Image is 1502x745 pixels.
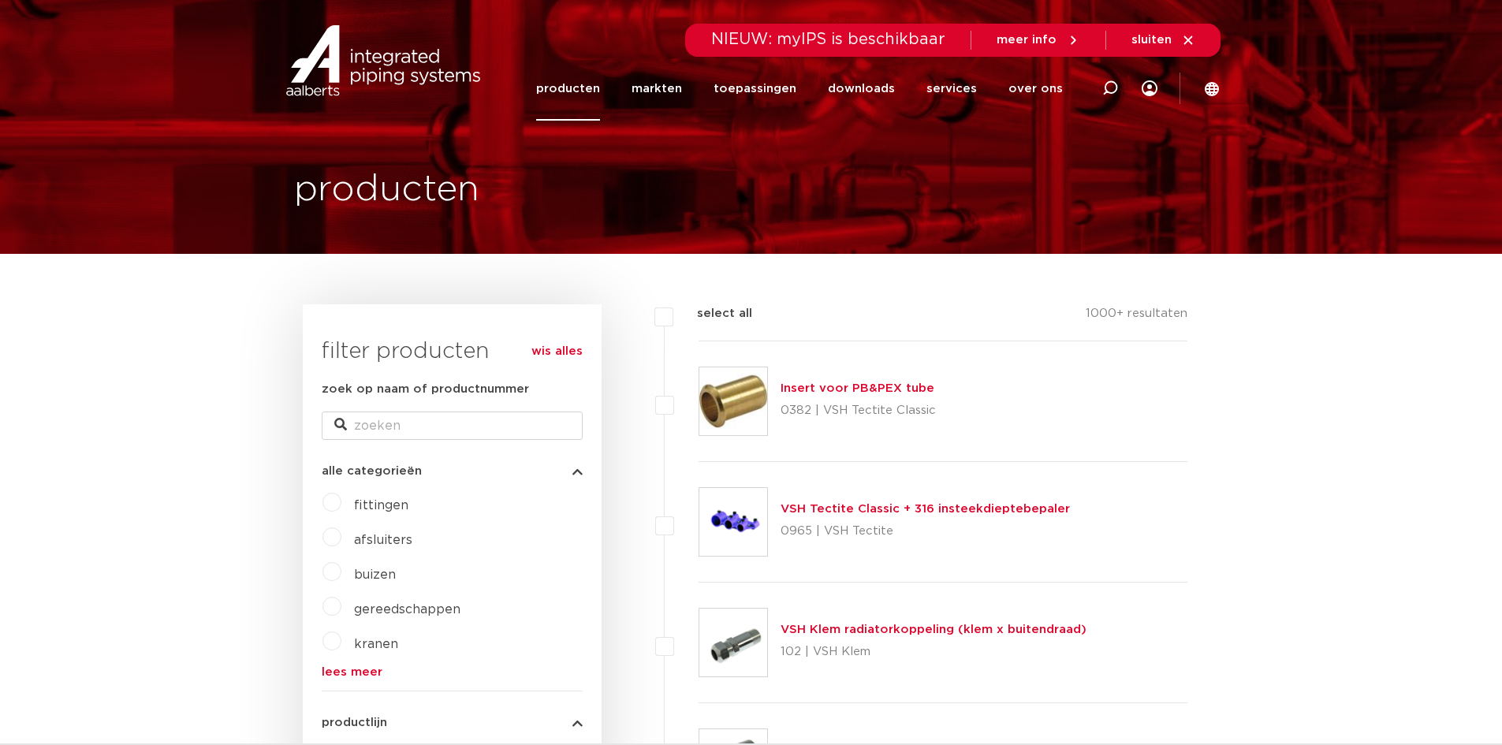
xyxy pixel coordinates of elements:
[354,603,460,616] a: gereedschappen
[354,568,396,581] a: buizen
[781,639,1086,665] p: 102 | VSH Klem
[322,465,583,477] button: alle categorieën
[322,717,387,728] span: productlijn
[354,638,398,650] a: kranen
[673,304,752,323] label: select all
[632,57,682,121] a: markten
[322,336,583,367] h3: filter producten
[699,609,767,676] img: Thumbnail for VSH Klem radiatorkoppeling (klem x buitendraad)
[781,519,1070,544] p: 0965 | VSH Tectite
[536,57,1063,121] nav: Menu
[781,503,1070,515] a: VSH Tectite Classic + 316 insteekdieptebepaler
[1142,57,1157,121] div: my IPS
[322,412,583,440] input: zoeken
[1008,57,1063,121] a: over ons
[536,57,600,121] a: producten
[322,717,583,728] button: productlijn
[699,488,767,556] img: Thumbnail for VSH Tectite Classic + 316 insteekdieptebepaler
[828,57,895,121] a: downloads
[1086,304,1187,329] p: 1000+ resultaten
[711,32,945,47] span: NIEUW: myIPS is beschikbaar
[322,666,583,678] a: lees meer
[926,57,977,121] a: services
[354,499,408,512] a: fittingen
[294,165,479,215] h1: producten
[354,534,412,546] a: afsluiters
[531,342,583,361] a: wis alles
[714,57,796,121] a: toepassingen
[322,380,529,399] label: zoek op naam of productnummer
[781,624,1086,635] a: VSH Klem radiatorkoppeling (klem x buitendraad)
[322,465,422,477] span: alle categorieën
[781,398,936,423] p: 0382 | VSH Tectite Classic
[1131,33,1195,47] a: sluiten
[699,367,767,435] img: Thumbnail for Insert voor PB&PEX tube
[1131,34,1172,46] span: sluiten
[781,382,934,394] a: Insert voor PB&PEX tube
[997,34,1057,46] span: meer info
[997,33,1080,47] a: meer info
